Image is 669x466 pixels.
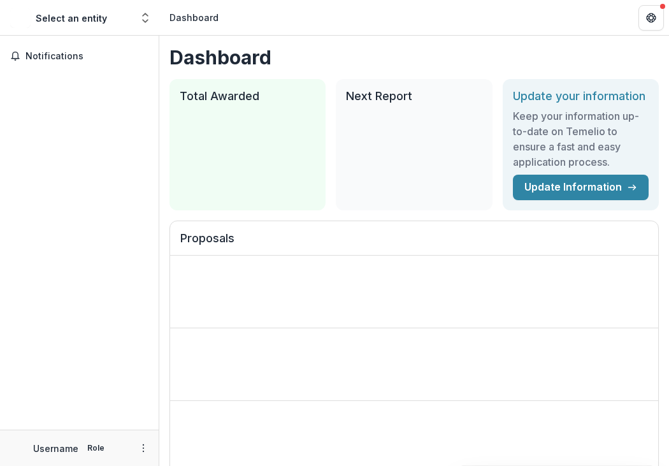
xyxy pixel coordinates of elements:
[136,5,154,31] button: Open entity switcher
[136,441,151,456] button: More
[83,442,108,454] p: Role
[638,5,664,31] button: Get Help
[180,231,648,256] h2: Proposals
[36,11,107,25] div: Select an entity
[346,89,482,103] h2: Next Report
[5,46,154,66] button: Notifications
[180,89,315,103] h2: Total Awarded
[33,442,78,455] p: Username
[164,8,224,27] nav: breadcrumb
[169,46,659,69] h1: Dashboard
[513,175,649,200] a: Update Information
[513,108,649,170] h3: Keep your information up-to-date on Temelio to ensure a fast and easy application process.
[169,11,219,24] div: Dashboard
[513,89,649,103] h2: Update your information
[25,51,148,62] span: Notifications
